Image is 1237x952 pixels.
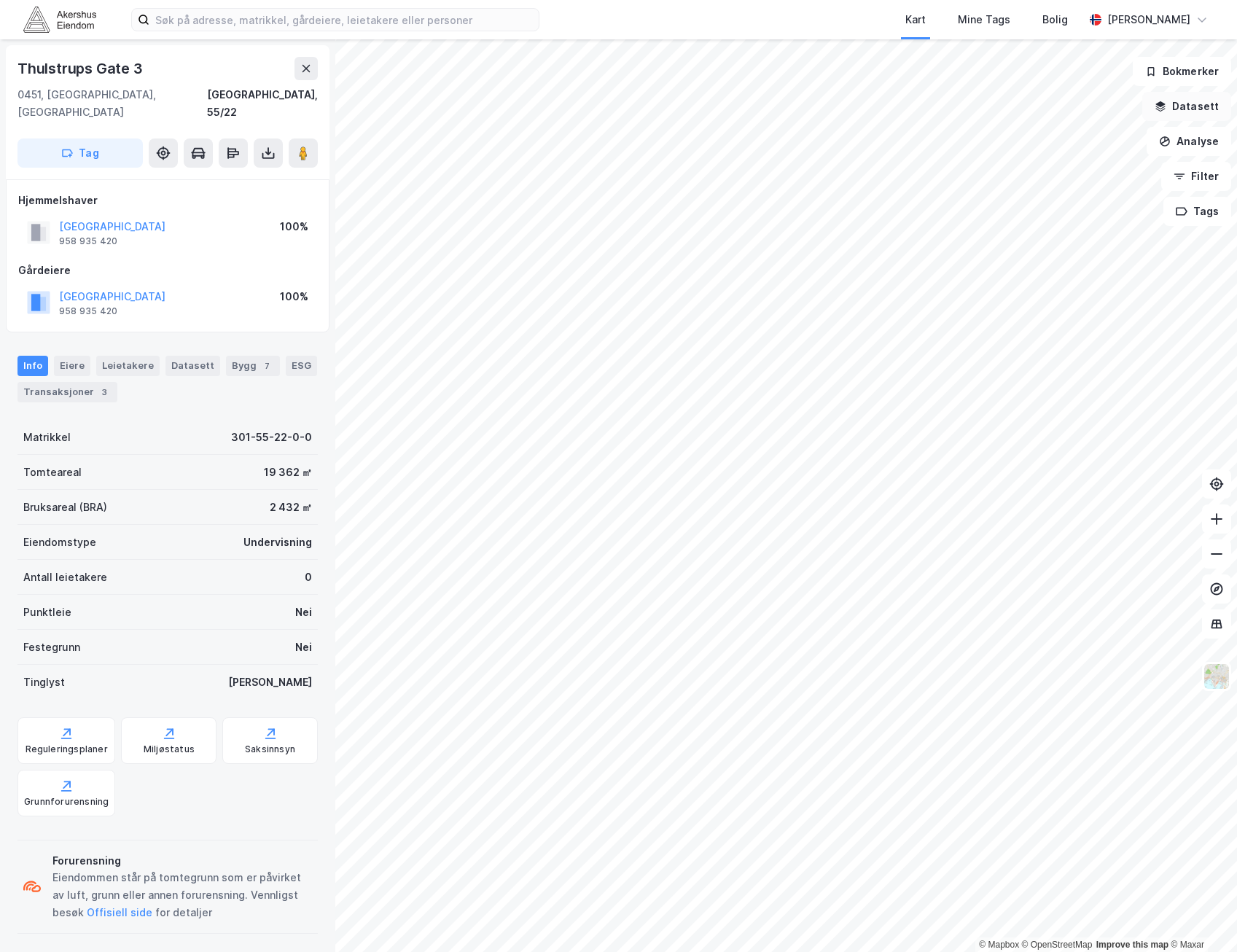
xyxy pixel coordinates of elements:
div: 100% [280,288,308,305]
div: Punktleie [23,604,71,621]
div: Info [17,356,48,376]
button: Tag [17,138,143,168]
div: Reguleringsplaner [26,744,108,755]
div: Antall leietakere [23,569,107,586]
div: Miljøstatus [144,744,195,755]
div: Bolig [1042,11,1068,28]
div: Festegrunn [23,639,80,656]
a: OpenStreetMap [1022,940,1093,950]
div: ESG [286,356,317,376]
button: Analyse [1147,127,1231,156]
div: Tomteareal [23,464,82,481]
button: Datasett [1142,92,1231,121]
div: [PERSON_NAME] [228,674,312,691]
div: 0451, [GEOGRAPHIC_DATA], [GEOGRAPHIC_DATA] [17,86,207,121]
div: Transaksjoner [17,382,117,402]
div: Hjemmelshaver [18,192,317,209]
img: Z [1203,663,1230,690]
a: Mapbox [979,940,1019,950]
div: 0 [305,569,312,586]
button: Bokmerker [1133,57,1231,86]
div: Thulstrups Gate 3 [17,57,146,80]
div: Kontrollprogram for chat [1164,882,1237,952]
div: Gårdeiere [18,262,317,279]
div: Kart [905,11,926,28]
div: Forurensning [52,852,312,870]
div: 3 [97,385,112,399]
div: [PERSON_NAME] [1107,11,1190,28]
div: Grunnforurensning [24,796,109,808]
button: Filter [1161,162,1231,191]
div: 19 362 ㎡ [264,464,312,481]
div: 100% [280,218,308,235]
div: Eiendommen står på tomtegrunn som er påvirket av luft, grunn eller annen forurensning. Vennligst ... [52,869,312,921]
div: Eiendomstype [23,534,96,551]
div: Tinglyst [23,674,65,691]
div: Leietakere [96,356,160,376]
div: Mine Tags [958,11,1010,28]
div: [GEOGRAPHIC_DATA], 55/22 [207,86,318,121]
div: Saksinnsyn [245,744,295,755]
div: 7 [260,359,274,373]
div: Bruksareal (BRA) [23,499,107,516]
input: Søk på adresse, matrikkel, gårdeiere, leietakere eller personer [149,9,539,31]
div: 958 935 420 [59,305,117,317]
div: 2 432 ㎡ [270,499,312,516]
iframe: Chat Widget [1164,882,1237,952]
button: Tags [1163,197,1231,226]
div: Undervisning [243,534,312,551]
a: Improve this map [1096,940,1168,950]
div: 958 935 420 [59,235,117,247]
div: Matrikkel [23,429,71,446]
div: Bygg [226,356,280,376]
div: Eiere [54,356,90,376]
div: Datasett [165,356,220,376]
div: Nei [295,639,312,656]
div: Nei [295,604,312,621]
img: akershus-eiendom-logo.9091f326c980b4bce74ccdd9f866810c.svg [23,7,96,32]
div: 301-55-22-0-0 [231,429,312,446]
